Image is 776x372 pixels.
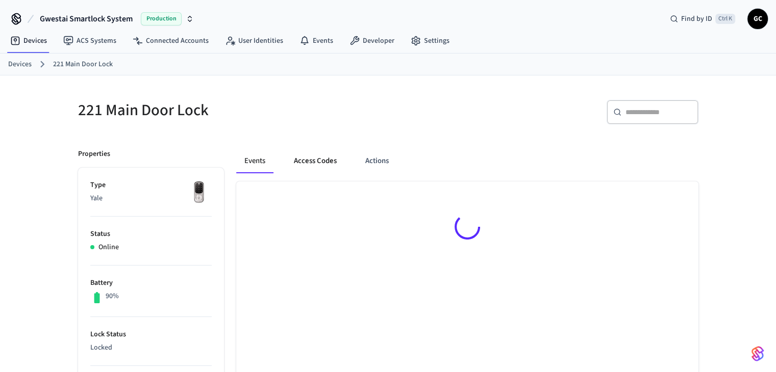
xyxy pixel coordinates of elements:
button: GC [747,9,768,29]
img: Yale Assure Touchscreen Wifi Smart Lock, Satin Nickel, Front [186,180,212,205]
h5: 221 Main Door Lock [78,100,382,121]
p: Status [90,229,212,240]
p: Type [90,180,212,191]
a: Settings [403,32,458,50]
p: Lock Status [90,329,212,340]
p: Online [98,242,119,253]
span: Production [141,12,182,25]
span: Gwestai Smartlock System [40,13,133,25]
a: Devices [2,32,55,50]
button: Actions [357,149,397,173]
a: ACS Systems [55,32,124,50]
p: Yale [90,193,212,204]
div: Find by IDCtrl K [662,10,743,28]
span: Find by ID [681,14,712,24]
span: GC [748,10,767,28]
p: Properties [78,149,110,160]
a: Developer [341,32,403,50]
a: 221 Main Door Lock [53,59,113,70]
a: Events [291,32,341,50]
a: Connected Accounts [124,32,217,50]
div: ant example [236,149,698,173]
img: SeamLogoGradient.69752ec5.svg [752,346,764,362]
p: 90% [106,291,119,302]
span: Ctrl K [715,14,735,24]
a: User Identities [217,32,291,50]
button: Events [236,149,273,173]
a: Devices [8,59,32,70]
p: Locked [90,342,212,353]
p: Battery [90,278,212,288]
button: Access Codes [286,149,345,173]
